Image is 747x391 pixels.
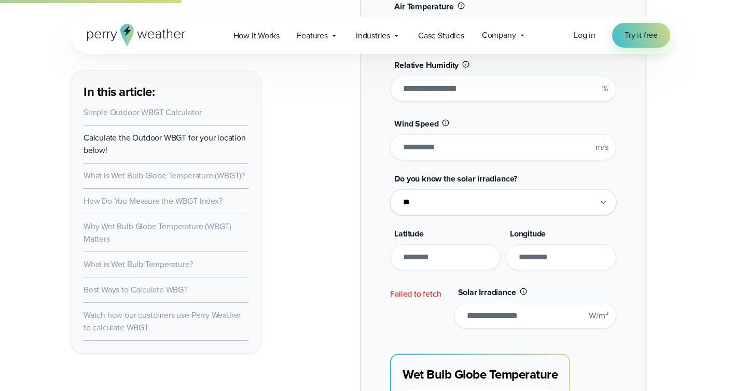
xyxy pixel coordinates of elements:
[84,284,188,296] a: Best Ways to Calculate WBGT
[84,309,241,333] a: Watch how our customers use Perry Weather to calculate WBGT
[394,118,438,130] span: Wind Speed
[84,106,201,118] a: Simple Outdoor WBGT Calculator
[394,228,424,240] span: Latitude
[510,228,546,240] span: Longitude
[356,30,390,42] span: Industries
[84,83,248,100] h3: In this article:
[394,173,517,185] span: Do you know the solar irradiance?
[409,25,473,46] a: Case Studies
[233,30,280,42] span: How it Works
[394,1,453,12] span: Air Temperature
[458,286,516,298] span: Solar Irradiance
[84,132,246,156] a: Calculate the Outdoor WBGT for your location below!
[574,29,596,41] span: Log in
[84,170,245,181] a: What is Wet Bulb Globe Temperature (WBGT)?
[482,29,516,41] span: Company
[84,220,231,245] a: Why Wet Bulb Globe Temperature (WBGT) Matters
[390,288,441,300] span: Failed to fetch
[84,195,223,207] a: How Do You Measure the WBGT Index?
[574,29,596,41] a: Log in
[394,59,459,71] span: Relative Humidity
[84,258,193,270] a: What is Wet Bulb Temperature?
[297,30,328,42] span: Features
[625,29,658,41] span: Try it free
[225,25,288,46] a: How it Works
[418,30,464,42] span: Case Studies
[612,23,670,48] a: Try it free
